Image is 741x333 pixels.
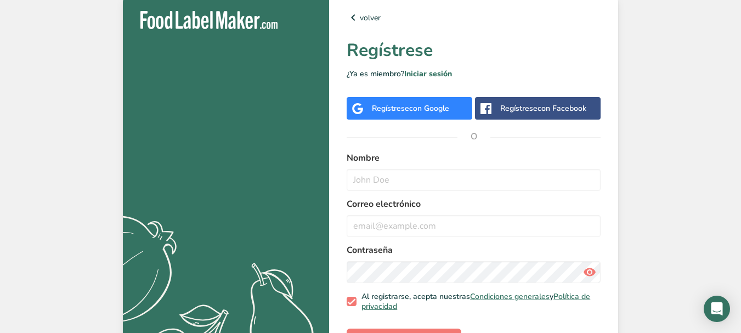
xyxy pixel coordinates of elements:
a: Iniciar sesión [404,69,452,79]
span: O [457,120,490,153]
a: volver [347,11,601,24]
h1: Regístrese [347,37,601,64]
div: Regístrese [372,103,449,114]
label: Correo electrónico [347,197,601,211]
a: Política de privacidad [361,291,590,312]
div: Regístrese [500,103,586,114]
span: con Google [409,103,449,114]
p: ¿Ya es miembro? [347,68,601,80]
div: Open Intercom Messenger [704,296,730,322]
input: email@example.com [347,215,601,237]
label: Contraseña [347,244,601,257]
input: John Doe [347,169,601,191]
label: Nombre [347,151,601,165]
a: Condiciones generales [470,291,550,302]
span: con Facebook [538,103,586,114]
span: Al registrarse, acepta nuestras y [357,292,597,311]
img: Food Label Maker [140,11,278,29]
